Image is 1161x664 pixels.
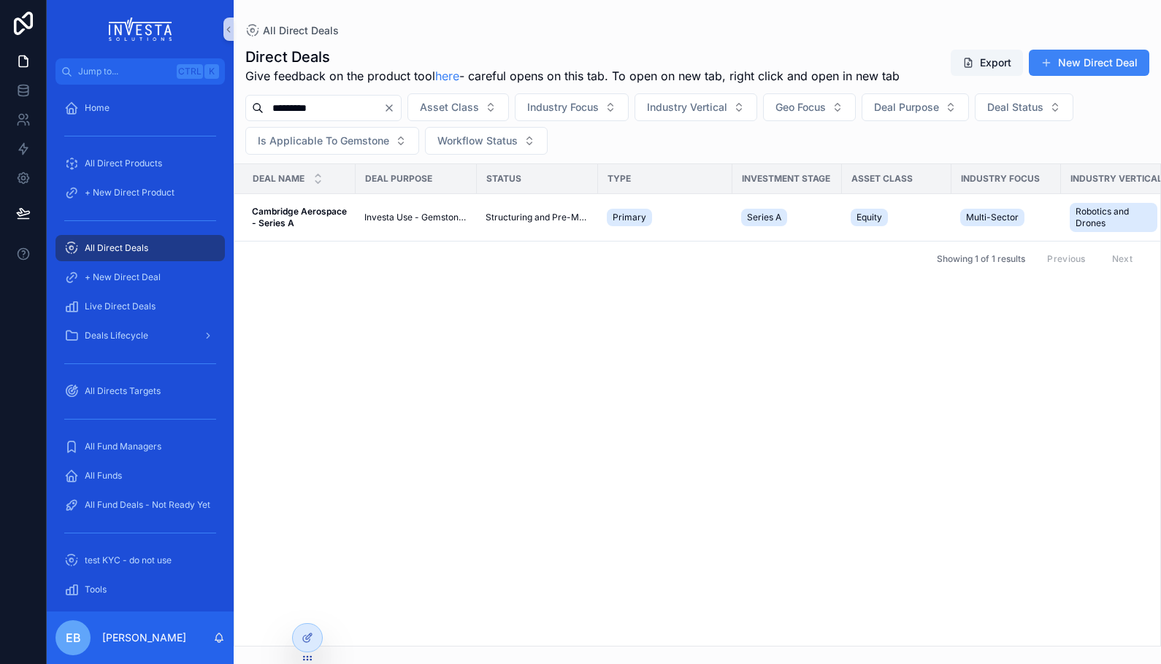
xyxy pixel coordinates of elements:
span: Live Direct Deals [85,301,156,312]
a: here [435,69,459,83]
button: Export [951,50,1023,76]
a: All Direct Deals [55,235,225,261]
span: + New Direct Deal [85,271,161,283]
span: All Direct Deals [85,242,148,254]
span: Asset Class [420,100,479,115]
a: Primary [607,206,724,229]
a: Home [55,95,225,121]
a: All Fund Deals - Not Ready Yet [55,492,225,518]
span: Tools [85,584,107,595]
span: Give feedback on the product tool - careful opens on this tab. To open on new tab, right click an... [245,67,900,85]
a: Deals Lifecycle [55,323,225,349]
span: test KYC - do not use [85,555,172,566]
a: + New Direct Deal [55,264,225,290]
span: All Direct Deals [263,23,339,38]
span: Showing 1 of 1 results [937,253,1025,265]
strong: Cambridge Aerospace - Series A [252,206,349,228]
button: Select Button [862,93,969,121]
span: Industry Focus [527,100,599,115]
button: New Direct Deal [1029,50,1149,76]
h1: Direct Deals [245,47,900,67]
span: Jump to... [78,66,171,77]
span: Is Applicable To Gemstone [258,134,389,148]
span: Deals Lifecycle [85,330,148,341]
a: All Directs Targets [55,378,225,404]
button: Clear [383,102,401,114]
span: Equity [857,212,882,223]
a: Tools [55,576,225,603]
span: K [206,66,218,77]
a: All Direct Products [55,150,225,177]
button: Select Button [975,93,1073,121]
div: scrollable content [47,85,234,611]
a: Live Direct Deals [55,293,225,320]
button: Select Button [515,93,629,121]
span: All Directs Targets [85,385,161,397]
span: All Funds [85,470,122,482]
a: Investa Use - Gemstone Only [364,212,468,223]
span: Primary [613,212,646,223]
span: Deal Name [253,173,304,185]
span: Asset Class [851,173,913,185]
button: Select Button [245,127,419,155]
span: + New Direct Product [85,187,175,198]
span: Series A [747,212,781,223]
button: Select Button [635,93,757,121]
a: Equity [851,206,943,229]
span: Status [486,173,521,185]
a: test KYC - do not use [55,547,225,574]
button: Select Button [763,93,856,121]
a: All Funds [55,463,225,489]
a: Structuring and Pre-Marketing [486,212,589,223]
span: Robotics and Drones [1076,206,1152,229]
span: All Fund Deals - Not Ready Yet [85,499,210,511]
a: All Fund Managers [55,433,225,460]
span: Multi-Sector [966,212,1019,223]
span: Deal Status [987,100,1043,115]
span: Workflow Status [437,134,518,148]
img: App logo [109,18,172,41]
button: Select Button [407,93,509,121]
a: + New Direct Product [55,179,225,206]
span: All Direct Products [85,158,162,169]
span: Home [85,102,110,114]
a: Series A [741,206,833,229]
button: Select Button [425,127,548,155]
a: Multi-Sector [960,206,1052,229]
span: Deal Purpose [874,100,939,115]
span: EB [66,629,81,646]
span: Industry Vertical [647,100,727,115]
p: [PERSON_NAME] [102,630,186,645]
a: All Direct Deals [245,23,339,38]
span: Geo Focus [775,100,826,115]
span: Industry Focus [961,173,1040,185]
button: Jump to...CtrlK [55,58,225,85]
span: Ctrl [177,64,203,79]
span: Investment Stage [742,173,830,185]
span: All Fund Managers [85,441,161,452]
span: Deal Purpose [365,173,432,185]
span: Type [608,173,631,185]
a: Cambridge Aerospace - Series A [252,206,347,229]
